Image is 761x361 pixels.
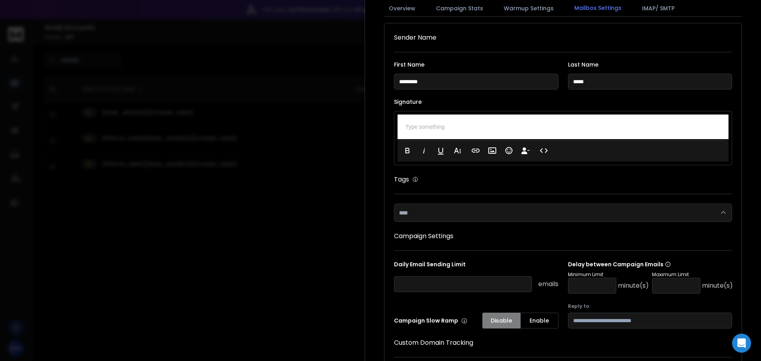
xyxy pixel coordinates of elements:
[394,317,467,325] p: Campaign Slow Ramp
[518,143,533,159] button: Insert Unsubscribe Link
[394,175,409,184] h1: Tags
[394,260,558,271] p: Daily Email Sending Limit
[702,281,733,290] p: minute(s)
[732,334,751,353] div: Open Intercom Messenger
[568,271,649,278] p: Minimum Limit
[394,231,732,241] h1: Campaign Settings
[618,281,649,290] p: minute(s)
[520,313,558,329] button: Enable
[394,99,732,105] label: Signature
[652,271,733,278] p: Maximum Limit
[394,62,558,67] label: First Name
[433,143,448,159] button: Underline (Ctrl+U)
[394,33,732,42] h1: Sender Name
[482,313,520,329] button: Disable
[485,143,500,159] button: Insert Image (Ctrl+P)
[501,143,516,159] button: Emoticons
[417,143,432,159] button: Italic (Ctrl+I)
[536,143,551,159] button: Code View
[538,279,558,289] p: emails
[568,62,732,67] label: Last Name
[568,303,732,309] label: Reply to
[568,260,733,268] p: Delay between Campaign Emails
[394,338,732,348] h1: Custom Domain Tracking
[468,143,483,159] button: Insert Link (Ctrl+K)
[400,143,415,159] button: Bold (Ctrl+B)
